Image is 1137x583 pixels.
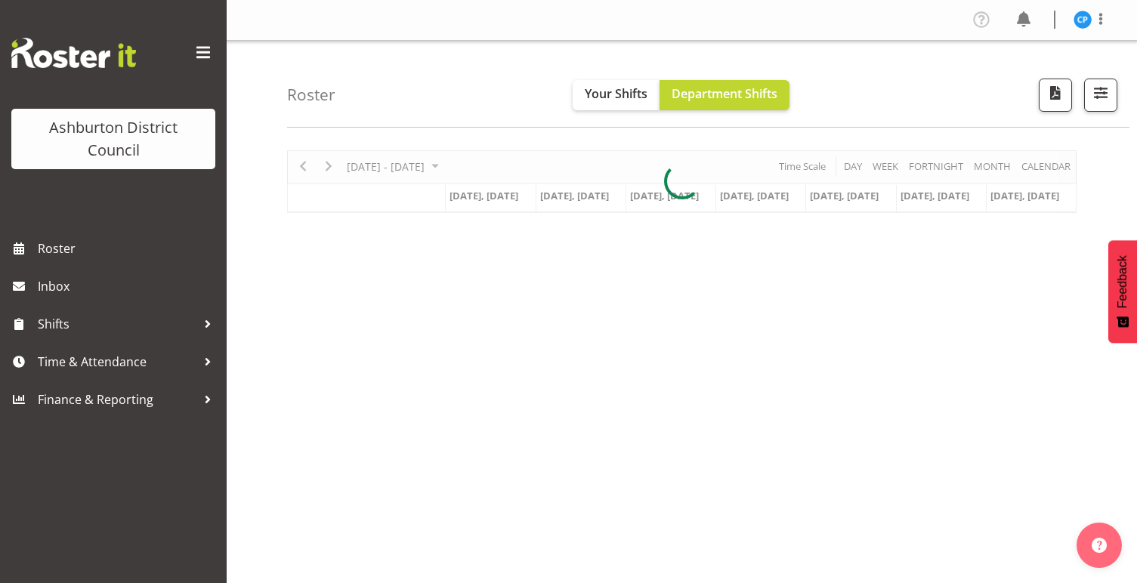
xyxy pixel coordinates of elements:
[1039,79,1072,112] button: Download a PDF of the roster according to the set date range.
[287,86,335,103] h4: Roster
[38,237,219,260] span: Roster
[1074,11,1092,29] img: charin-phumcharoen11025.jpg
[660,80,789,110] button: Department Shifts
[1108,240,1137,343] button: Feedback - Show survey
[38,313,196,335] span: Shifts
[38,275,219,298] span: Inbox
[1084,79,1117,112] button: Filter Shifts
[38,350,196,373] span: Time & Attendance
[11,38,136,68] img: Rosterit website logo
[585,85,647,102] span: Your Shifts
[1116,255,1129,308] span: Feedback
[573,80,660,110] button: Your Shifts
[38,388,196,411] span: Finance & Reporting
[672,85,777,102] span: Department Shifts
[26,116,200,162] div: Ashburton District Council
[1092,538,1107,553] img: help-xxl-2.png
